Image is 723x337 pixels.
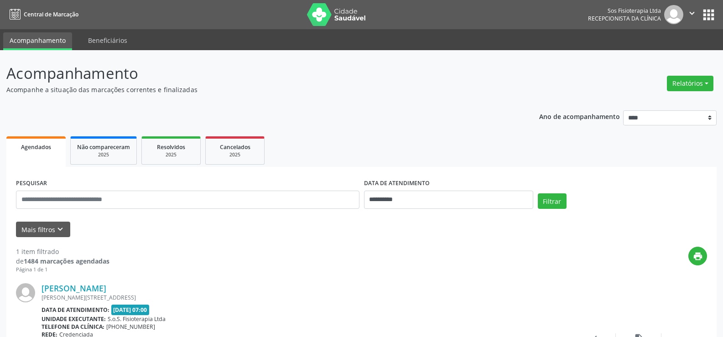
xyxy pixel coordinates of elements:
button: Mais filtroskeyboard_arrow_down [16,222,70,238]
b: Data de atendimento: [42,306,109,314]
img: img [16,283,35,302]
span: Recepcionista da clínica [588,15,661,22]
button: print [688,247,707,265]
div: de [16,256,109,266]
div: 2025 [77,151,130,158]
p: Acompanhe a situação das marcações correntes e finalizadas [6,85,504,94]
b: Telefone da clínica: [42,323,104,331]
div: Página 1 de 1 [16,266,109,274]
i:  [687,8,697,18]
label: DATA DE ATENDIMENTO [364,176,430,191]
button: Filtrar [538,193,567,209]
span: S.o.S. Fisioterapia Ltda [108,315,166,323]
p: Acompanhamento [6,62,504,85]
label: PESQUISAR [16,176,47,191]
i: print [693,251,703,261]
div: 1 item filtrado [16,247,109,256]
span: Não compareceram [77,143,130,151]
div: 2025 [212,151,258,158]
div: [PERSON_NAME][STREET_ADDRESS] [42,294,570,301]
a: Acompanhamento [3,32,72,50]
i: keyboard_arrow_down [55,224,65,234]
button: apps [701,7,717,23]
span: Central de Marcação [24,10,78,18]
a: Central de Marcação [6,7,78,22]
span: Cancelados [220,143,250,151]
button: Relatórios [667,76,713,91]
span: [PHONE_NUMBER] [106,323,155,331]
img: img [664,5,683,24]
a: [PERSON_NAME] [42,283,106,293]
span: Resolvidos [157,143,185,151]
button:  [683,5,701,24]
span: [DATE] 07:00 [111,305,150,315]
div: Sos Fisioterapia Ltda [588,7,661,15]
b: Unidade executante: [42,315,106,323]
a: Beneficiários [82,32,134,48]
span: Agendados [21,143,51,151]
p: Ano de acompanhamento [539,110,620,122]
div: 2025 [148,151,194,158]
strong: 1484 marcações agendadas [24,257,109,265]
